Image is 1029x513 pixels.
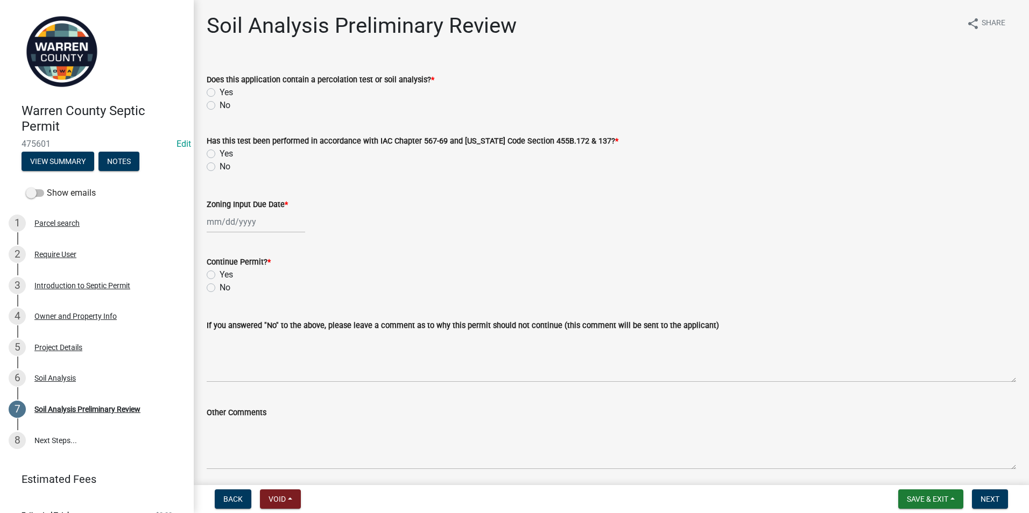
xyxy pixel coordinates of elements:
[220,99,230,112] label: No
[972,489,1008,509] button: Next
[207,409,266,417] label: Other Comments
[9,308,26,325] div: 4
[981,495,999,503] span: Next
[34,405,140,413] div: Soil Analysis Preliminary Review
[9,432,26,449] div: 8
[22,139,172,149] span: 475601
[967,17,979,30] i: share
[207,138,618,145] label: Has this test been performed in accordance with IAC Chapter 567-69 and [US_STATE] Code Section 45...
[220,147,233,160] label: Yes
[958,13,1014,34] button: shareShare
[34,312,117,320] div: Owner and Property Info
[9,468,177,490] a: Estimated Fees
[34,282,130,289] div: Introduction to Septic Permit
[207,259,271,266] label: Continue Permit?
[207,76,434,84] label: Does this application contain a percolation test or soil analysis?
[98,158,139,166] wm-modal-confirm: Notes
[898,489,963,509] button: Save & Exit
[207,13,517,39] h1: Soil Analysis Preliminary Review
[22,11,102,92] img: Warren County, Iowa
[177,139,191,149] wm-modal-confirm: Edit Application Number
[269,495,286,503] span: Void
[220,160,230,173] label: No
[26,187,96,199] label: Show emails
[215,489,251,509] button: Back
[207,201,288,209] label: Zoning Input Due Date
[223,495,243,503] span: Back
[98,152,139,171] button: Notes
[220,86,233,99] label: Yes
[9,339,26,356] div: 5
[9,277,26,294] div: 3
[207,322,719,330] label: If you answered "No" to the above, please leave a comment as to why this permit should not contin...
[260,489,301,509] button: Void
[9,215,26,232] div: 1
[34,251,76,258] div: Require User
[982,17,1005,30] span: Share
[220,281,230,294] label: No
[207,211,305,233] input: mm/dd/yyyy
[22,103,185,134] h4: Warren County Septic Permit
[22,158,94,166] wm-modal-confirm: Summary
[22,152,94,171] button: View Summary
[9,369,26,387] div: 6
[907,495,948,503] span: Save & Exit
[34,219,80,227] div: Parcel search
[34,374,76,382] div: Soil Analysis
[34,344,82,351] div: Project Details
[9,246,26,263] div: 2
[9,401,26,418] div: 7
[220,268,233,281] label: Yes
[177,139,191,149] a: Edit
